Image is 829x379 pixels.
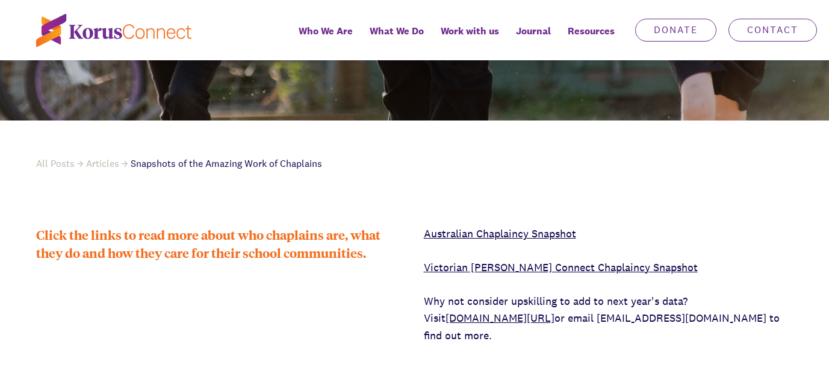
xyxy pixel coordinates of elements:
[299,22,353,40] span: Who We Are
[131,157,322,170] span: Snapshots of the Amazing Work of Chaplains
[446,311,554,325] a: [DOMAIN_NAME][URL]
[424,293,793,345] p: Why not consider upskilling to add to next year's data? Visit or email [EMAIL_ADDRESS][DOMAIN_NAM...
[361,17,432,60] a: What We Do
[36,225,406,345] div: Click the links to read more about who chaplains are, what they do and how they care for their sc...
[290,17,361,60] a: Who We Are
[432,17,508,60] a: Work with us
[516,22,551,40] span: Journal
[36,14,191,47] img: korus-connect%2Fc5177985-88d5-491d-9cd7-4a1febad1357_logo.svg
[559,17,623,60] div: Resources
[441,22,499,40] span: Work with us
[86,157,131,170] a: Articles
[36,157,86,170] a: All Posts
[424,227,576,240] a: Australian Chaplaincy Snapshot
[424,260,698,274] a: Victorian [PERSON_NAME] Connect Chaplaincy Snapshot
[508,17,559,60] a: Journal
[635,19,716,42] a: Donate
[370,22,424,40] span: What We Do
[728,19,817,42] a: Contact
